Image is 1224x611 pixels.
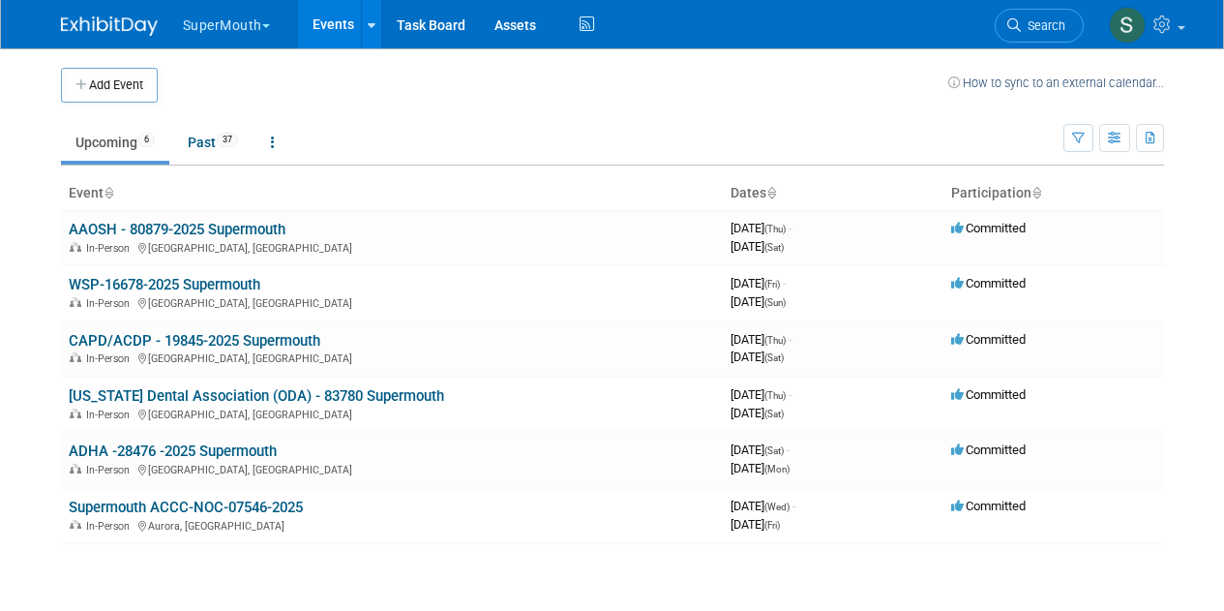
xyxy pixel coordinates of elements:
[69,276,260,293] a: WSP-16678-2025 Supermouth
[764,520,780,531] span: (Fri)
[61,124,169,161] a: Upcoming6
[943,177,1164,210] th: Participation
[731,239,784,254] span: [DATE]
[70,352,81,362] img: In-Person Event
[731,499,795,513] span: [DATE]
[764,390,786,401] span: (Thu)
[764,335,786,346] span: (Thu)
[69,387,444,405] a: [US_STATE] Dental Association (ODA) - 83780 Supermouth
[766,185,776,200] a: Sort by Start Date
[951,332,1026,347] span: Committed
[70,242,81,252] img: In-Person Event
[173,124,253,161] a: Past37
[69,221,285,238] a: AAOSH - 80879-2025 Supermouth
[764,445,784,456] span: (Sat)
[70,520,81,530] img: In-Person Event
[764,242,784,253] span: (Sat)
[86,242,135,255] span: In-Person
[731,387,791,402] span: [DATE]
[61,177,723,210] th: Event
[69,406,715,421] div: [GEOGRAPHIC_DATA], [GEOGRAPHIC_DATA]
[783,276,786,290] span: -
[731,294,786,309] span: [DATE]
[731,276,786,290] span: [DATE]
[86,409,135,421] span: In-Person
[764,409,784,419] span: (Sat)
[69,499,303,516] a: Supermouth ACCC-NOC-07546-2025
[764,297,786,308] span: (Sun)
[69,443,277,460] a: ADHA -28476 -2025 Supermouth
[104,185,113,200] a: Sort by Event Name
[217,133,238,147] span: 37
[731,461,790,475] span: [DATE]
[731,332,791,347] span: [DATE]
[86,520,135,533] span: In-Person
[731,443,790,457] span: [DATE]
[69,461,715,476] div: [GEOGRAPHIC_DATA], [GEOGRAPHIC_DATA]
[1021,18,1065,33] span: Search
[69,294,715,310] div: [GEOGRAPHIC_DATA], [GEOGRAPHIC_DATA]
[792,499,795,513] span: -
[70,464,81,474] img: In-Person Event
[723,177,943,210] th: Dates
[951,387,1026,402] span: Committed
[764,279,780,290] span: (Fri)
[789,221,791,235] span: -
[61,68,158,103] button: Add Event
[951,276,1026,290] span: Committed
[86,297,135,310] span: In-Person
[764,224,786,234] span: (Thu)
[1109,7,1146,44] img: Sam Murphy
[138,133,155,147] span: 6
[951,499,1026,513] span: Committed
[789,332,791,347] span: -
[764,502,790,512] span: (Wed)
[995,9,1084,43] a: Search
[731,350,784,364] span: [DATE]
[951,221,1026,235] span: Committed
[789,387,791,402] span: -
[70,409,81,418] img: In-Person Event
[731,406,784,420] span: [DATE]
[787,443,790,457] span: -
[69,517,715,533] div: Aurora, [GEOGRAPHIC_DATA]
[69,332,320,350] a: CAPD/ACDP - 19845-2025 Supermouth
[731,221,791,235] span: [DATE]
[61,16,158,36] img: ExhibitDay
[764,352,784,363] span: (Sat)
[731,517,780,532] span: [DATE]
[69,239,715,255] div: [GEOGRAPHIC_DATA], [GEOGRAPHIC_DATA]
[69,350,715,365] div: [GEOGRAPHIC_DATA], [GEOGRAPHIC_DATA]
[1031,185,1041,200] a: Sort by Participation Type
[86,352,135,365] span: In-Person
[70,297,81,307] img: In-Person Event
[764,464,790,474] span: (Mon)
[948,76,1164,90] a: How to sync to an external calendar...
[86,464,135,476] span: In-Person
[951,443,1026,457] span: Committed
